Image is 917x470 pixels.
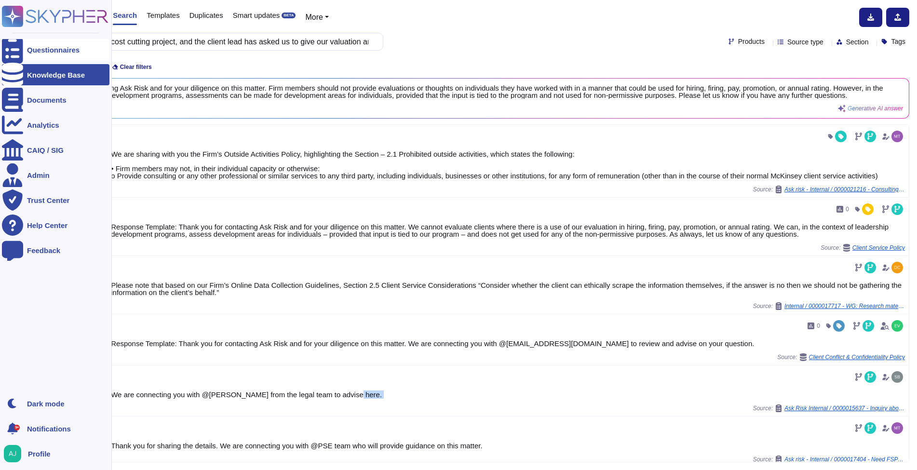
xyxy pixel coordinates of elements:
span: Source: [753,456,905,463]
span: 0 [846,206,849,212]
div: Feedback [27,247,60,254]
span: Templates [147,12,179,19]
span: Internal / 0000017717 - WG: Research material on Business Capabilities [784,303,905,309]
span: Smart updates [233,12,280,19]
a: Help Center [2,215,109,236]
img: user [891,422,903,434]
button: More [305,12,329,23]
img: user [891,131,903,142]
span: Source: [753,186,905,193]
a: Admin [2,164,109,186]
span: Generative AI answer [848,106,903,111]
a: Feedback [2,240,109,261]
span: Source type [787,39,823,45]
span: 0 [817,323,820,329]
div: Please note that based on our Firm’s Online Data Collection Guidelines, Section 2.5 Client Servic... [111,282,905,296]
div: Documents [27,96,67,104]
button: user [2,443,28,464]
span: Ask risk - Internal / 0000021216 - Consulting to external company [784,187,905,192]
span: Ask Risk Internal / 0000015637 - Inquiry about sales call [784,405,905,411]
a: Knowledge Base [2,64,109,85]
a: Questionnaires [2,39,109,60]
span: Client Service Policy [852,245,905,251]
div: Trust Center [27,197,69,204]
div: Help Center [27,222,67,229]
img: user [891,371,903,383]
div: 9+ [14,425,20,430]
a: Trust Center [2,189,109,211]
span: Source: [777,353,905,361]
input: Search a question or template... [38,33,373,50]
a: Analytics [2,114,109,135]
span: More [305,13,323,21]
div: We are connecting you with @[PERSON_NAME] from the legal team to advise here. [111,391,905,398]
span: Profile [28,450,51,457]
div: BETA [282,13,296,18]
a: Documents [2,89,109,110]
div: Response Template: Thank you for contacting Ask Risk and for your diligence on this matter. We ar... [111,340,905,347]
div: We are sharing with you the Firm’s Outside Activities Policy, highlighting the Section – 2.1 Proh... [111,150,905,179]
span: Search [113,12,137,19]
div: Thank you for sharing the details. We are connecting you with @PSE team who will provide guidance... [111,442,905,449]
span: Client Conflict & Confidentiality Policy [809,354,905,360]
span: Source: [753,302,905,310]
span: Tags [891,38,905,45]
span: Source: [753,404,905,412]
div: Knowledge Base [27,71,85,79]
img: user [891,262,903,273]
a: CAIQ / SIG [2,139,109,161]
span: Products [738,38,765,45]
div: Dark mode [27,400,65,407]
div: Admin [27,172,50,179]
div: CAIQ / SIG [27,147,64,154]
div: Response Template: Thank you for contacting Ask Risk and for your diligence on this matter. We ca... [111,223,905,238]
span: Source: [821,244,905,252]
span: Ask risk - Internal / 0000017404 - Need FSP input on client request [784,457,905,462]
img: user [891,320,903,332]
span: Notifications [27,425,71,432]
div: Questionnaires [27,46,80,54]
span: Section [846,39,869,45]
span: Clear filters [120,64,152,70]
span: Duplicates [189,12,223,19]
img: user [4,445,21,462]
div: Analytics [27,121,59,129]
span: Thank you for contacting Ask Risk and for your diligence on this matter. Firm members should not ... [39,84,903,99]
